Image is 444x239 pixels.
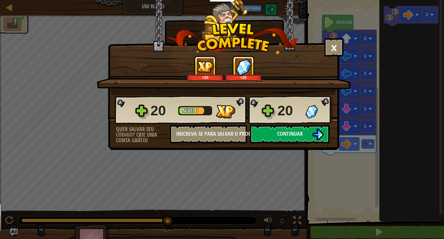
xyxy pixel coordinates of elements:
[150,101,175,121] div: 20
[277,101,302,121] div: 20
[197,61,214,73] img: XP Ganho
[226,75,261,80] div: +20
[305,105,318,118] img: Gemas Ganhas
[324,38,343,57] button: ×
[116,126,170,143] div: Quer salvar seu código? Crie uma conta grátis!
[312,129,324,140] img: Continuar
[188,75,223,80] div: +20
[170,125,247,143] button: Inscreva-se para salvar o progresso
[183,107,196,114] span: Nível
[196,107,199,114] span: 7
[277,130,303,138] span: Continuar
[236,58,252,75] img: Gemas Ganhas
[216,105,235,118] img: XP Ganho
[166,23,298,54] img: level_complete.png
[250,125,330,143] button: Continuar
